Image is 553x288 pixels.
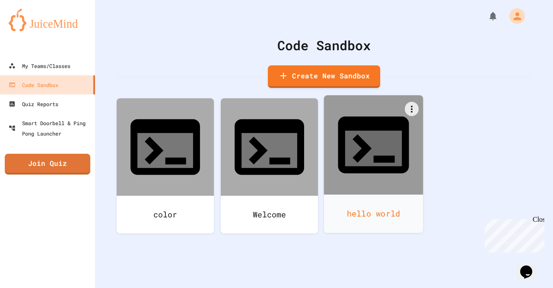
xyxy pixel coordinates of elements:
iframe: chat widget [481,216,544,252]
div: hello world [324,194,423,233]
div: Welcome [221,196,318,233]
div: My Notifications [472,9,500,23]
img: logo-orange.svg [9,9,86,31]
div: My Teams/Classes [9,61,70,71]
a: hello world [324,95,423,233]
a: Create New Sandbox [268,65,380,88]
a: Welcome [221,98,318,233]
a: Join Quiz [5,154,90,175]
a: color [117,98,214,233]
div: color [117,196,214,233]
div: Code Sandbox [9,80,58,90]
iframe: chat widget [517,253,544,279]
div: Smart Doorbell & Ping Pong Launcher [9,118,92,139]
div: Quiz Reports [9,99,58,109]
div: Code Sandbox [117,36,531,55]
div: Chat with us now!Close [3,3,60,55]
div: My Account [500,6,527,26]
